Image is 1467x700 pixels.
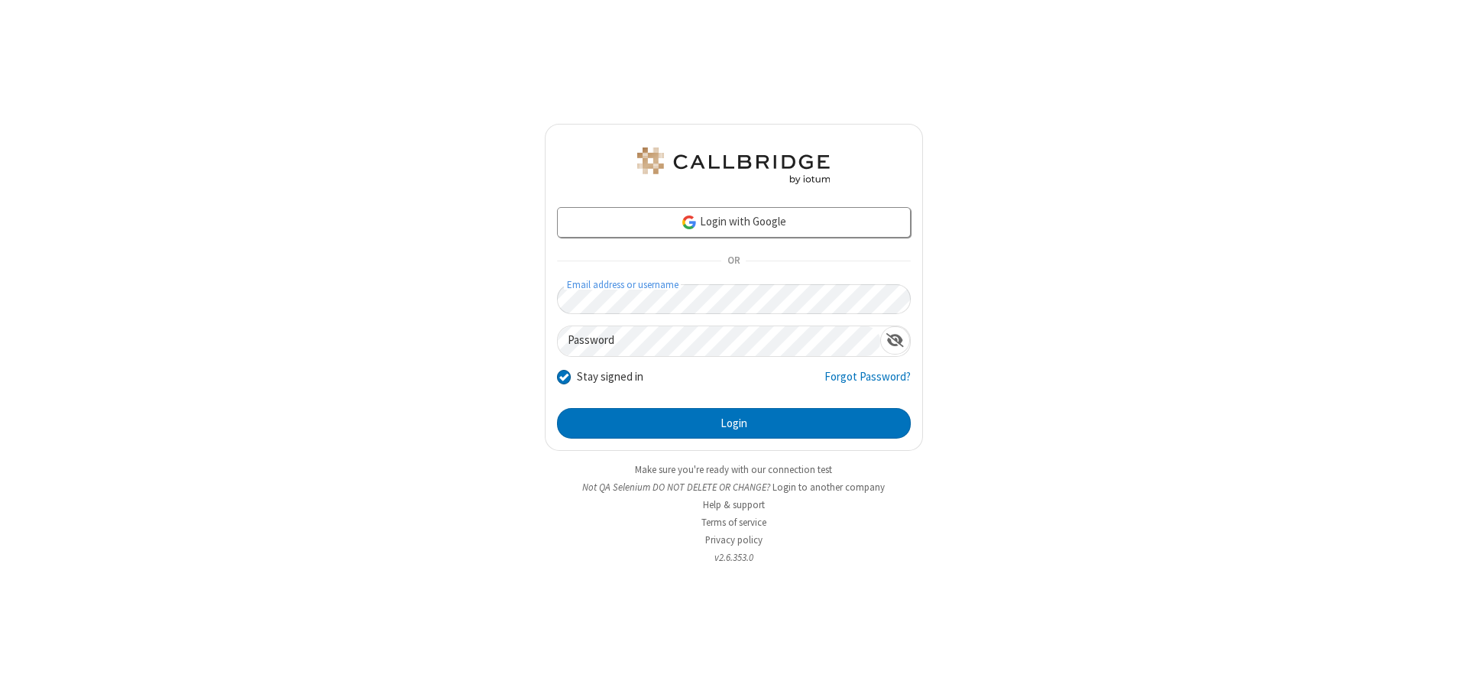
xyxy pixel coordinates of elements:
li: Not QA Selenium DO NOT DELETE OR CHANGE? [545,480,923,494]
a: Privacy policy [705,533,763,546]
a: Terms of service [701,516,766,529]
input: Email address or username [557,284,911,314]
a: Login with Google [557,207,911,238]
button: Login [557,408,911,439]
a: Forgot Password? [824,368,911,397]
img: google-icon.png [681,214,698,231]
button: Login to another company [772,480,885,494]
input: Password [558,326,880,356]
a: Help & support [703,498,765,511]
label: Stay signed in [577,368,643,386]
span: OR [721,251,746,272]
a: Make sure you're ready with our connection test [635,463,832,476]
li: v2.6.353.0 [545,550,923,565]
img: QA Selenium DO NOT DELETE OR CHANGE [634,147,833,184]
div: Show password [880,326,910,355]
